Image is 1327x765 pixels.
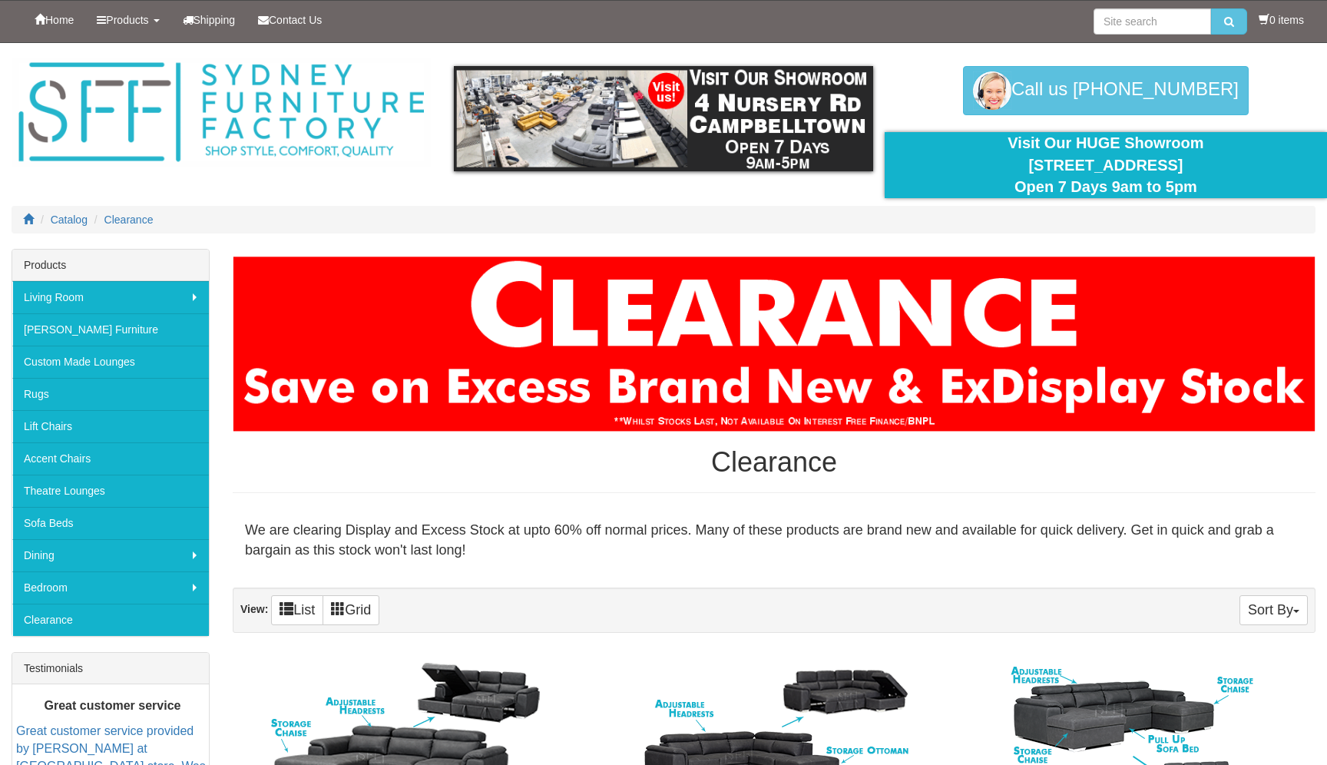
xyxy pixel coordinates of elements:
[323,595,379,625] a: Grid
[1239,595,1308,625] button: Sort By
[233,257,1315,432] img: Clearance
[23,1,85,39] a: Home
[896,132,1315,198] div: Visit Our HUGE Showroom [STREET_ADDRESS] Open 7 Days 9am to 5pm
[271,595,323,625] a: List
[12,604,209,636] a: Clearance
[454,66,873,171] img: showroom.gif
[12,346,209,378] a: Custom Made Lounges
[51,214,88,226] a: Catalog
[12,442,209,475] a: Accent Chairs
[12,378,209,410] a: Rugs
[240,604,268,616] strong: View:
[104,214,154,226] a: Clearance
[45,700,181,713] b: Great customer service
[12,539,209,571] a: Dining
[12,313,209,346] a: [PERSON_NAME] Furniture
[233,447,1315,478] h1: Clearance
[12,507,209,539] a: Sofa Beds
[194,14,236,26] span: Shipping
[12,410,209,442] a: Lift Chairs
[1094,8,1211,35] input: Site search
[12,571,209,604] a: Bedroom
[269,14,322,26] span: Contact Us
[85,1,170,39] a: Products
[1259,12,1304,28] li: 0 items
[171,1,247,39] a: Shipping
[233,508,1315,572] div: We are clearing Display and Excess Stock at upto 60% off normal prices. Many of these products ar...
[45,14,74,26] span: Home
[247,1,333,39] a: Contact Us
[12,281,209,313] a: Living Room
[12,475,209,507] a: Theatre Lounges
[12,250,209,281] div: Products
[12,653,209,684] div: Testimonials
[12,58,431,167] img: Sydney Furniture Factory
[106,14,148,26] span: Products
